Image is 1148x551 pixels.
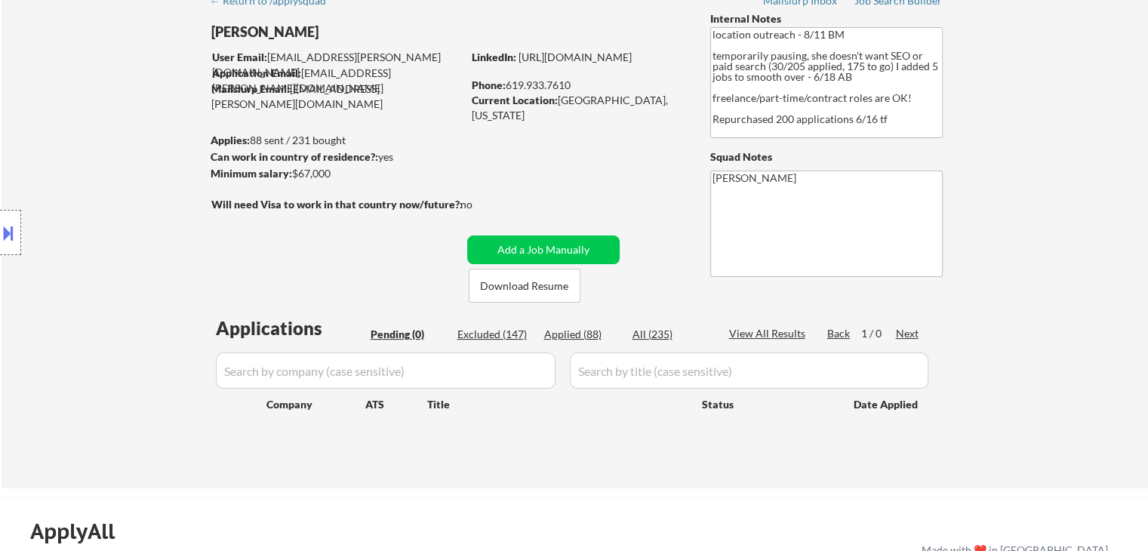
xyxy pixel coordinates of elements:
[570,352,928,389] input: Search by title (case sensitive)
[211,150,378,163] strong: Can work in country of residence?:
[371,327,446,342] div: Pending (0)
[544,327,620,342] div: Applied (88)
[472,78,506,91] strong: Phone:
[729,326,810,341] div: View All Results
[212,66,462,95] div: [EMAIL_ADDRESS][PERSON_NAME][DOMAIN_NAME]
[211,23,522,42] div: [PERSON_NAME]
[519,51,632,63] a: [URL][DOMAIN_NAME]
[632,327,708,342] div: All (235)
[702,390,832,417] div: Status
[266,397,365,412] div: Company
[211,133,462,148] div: 88 sent / 231 bought
[854,397,920,412] div: Date Applied
[211,166,462,181] div: $67,000
[472,78,685,93] div: 619.933.7610
[827,326,851,341] div: Back
[467,235,620,264] button: Add a Job Manually
[427,397,688,412] div: Title
[365,397,427,412] div: ATS
[896,326,920,341] div: Next
[472,93,685,122] div: [GEOGRAPHIC_DATA], [US_STATE]
[472,51,516,63] strong: LinkedIn:
[710,11,943,26] div: Internal Notes
[211,82,462,111] div: [EMAIL_ADDRESS][PERSON_NAME][DOMAIN_NAME]
[211,149,457,165] div: yes
[211,82,290,95] strong: Mailslurp Email:
[460,197,503,212] div: no
[469,269,580,303] button: Download Resume
[212,50,462,79] div: [EMAIL_ADDRESS][PERSON_NAME][DOMAIN_NAME]
[457,327,533,342] div: Excluded (147)
[861,326,896,341] div: 1 / 0
[211,198,463,211] strong: Will need Visa to work in that country now/future?:
[212,51,267,63] strong: User Email:
[30,519,132,544] div: ApplyAll
[472,94,558,106] strong: Current Location:
[212,66,301,79] strong: Application Email:
[216,352,556,389] input: Search by company (case sensitive)
[710,149,943,165] div: Squad Notes
[216,319,365,337] div: Applications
